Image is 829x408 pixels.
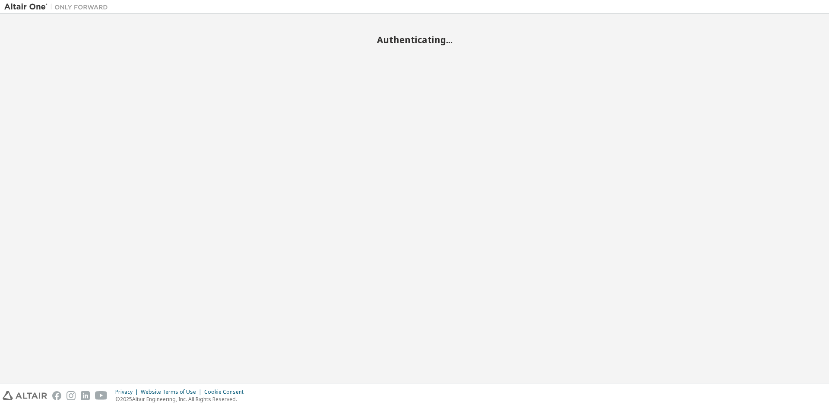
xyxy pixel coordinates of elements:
[141,389,204,395] div: Website Terms of Use
[204,389,249,395] div: Cookie Consent
[3,391,47,400] img: altair_logo.svg
[4,34,825,45] h2: Authenticating...
[4,3,112,11] img: Altair One
[81,391,90,400] img: linkedin.svg
[95,391,108,400] img: youtube.svg
[115,389,141,395] div: Privacy
[52,391,61,400] img: facebook.svg
[115,395,249,403] p: © 2025 Altair Engineering, Inc. All Rights Reserved.
[66,391,76,400] img: instagram.svg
